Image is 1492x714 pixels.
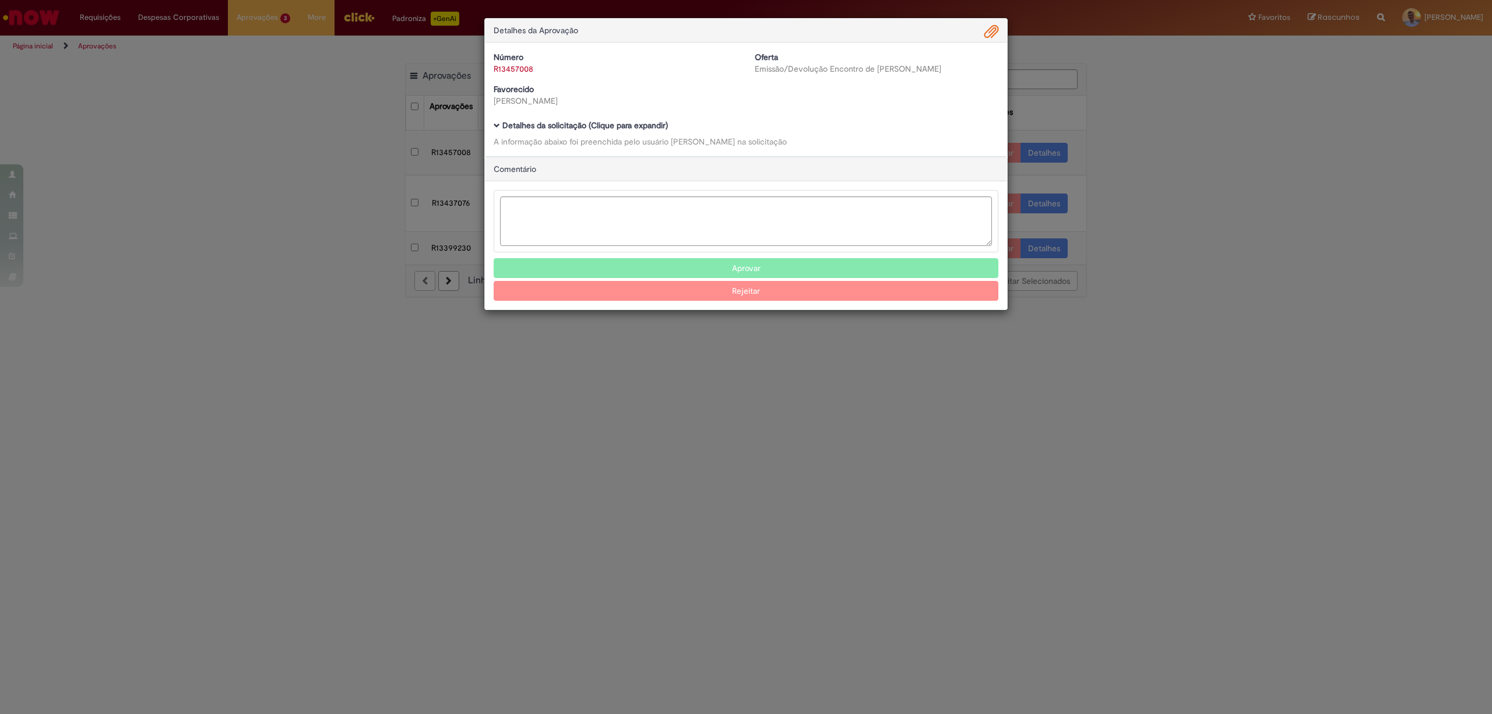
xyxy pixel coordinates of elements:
[494,258,998,278] button: Aprovar
[755,52,778,62] b: Oferta
[494,281,998,301] button: Rejeitar
[502,120,668,131] b: Detalhes da solicitação (Clique para expandir)
[494,164,536,174] span: Comentário
[494,136,998,147] div: A informação abaixo foi preenchida pelo usuário [PERSON_NAME] na solicitação
[494,25,578,36] span: Detalhes da Aprovação
[755,63,998,75] div: Emissão/Devolução Encontro de [PERSON_NAME]
[494,84,534,94] b: Favorecido
[494,52,523,62] b: Número
[494,95,737,107] div: [PERSON_NAME]
[494,64,533,74] a: R13457008
[494,121,998,130] h5: Detalhes da solicitação (Clique para expandir)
